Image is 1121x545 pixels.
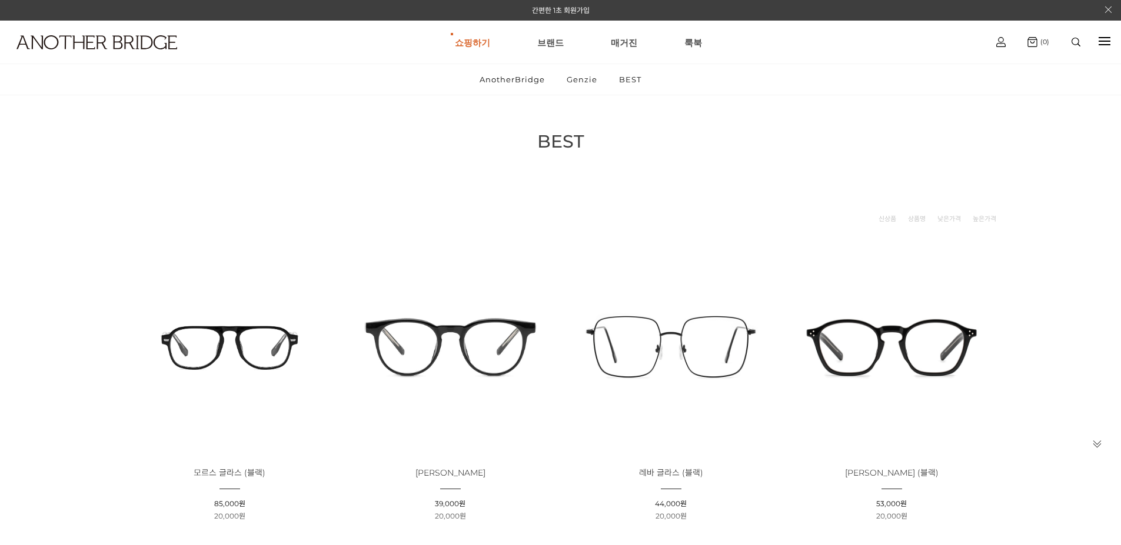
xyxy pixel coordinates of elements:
span: 레바 글라스 (블랙) [639,467,703,478]
a: Genzie [557,64,607,95]
img: search [1072,38,1080,46]
img: cart [1027,37,1037,47]
a: 모르스 글라스 (블랙) [194,469,265,477]
img: 레바 글라스 블랙 - 세련된 블랙 안경 제품 이미지 [565,239,777,452]
a: 룩북 [684,21,702,63]
img: 트렌토 글라스 - 모던한 디자인의 안경 이미지 [344,239,557,452]
a: 매거진 [611,21,637,63]
a: 신상품 [879,213,896,225]
a: logo [6,35,174,78]
a: 낮은가격 [937,213,961,225]
span: BEST [537,131,584,152]
a: BEST [609,64,651,95]
img: 모르스 글라스 블랙 - 블랙 컬러의 세련된 안경 이미지 [124,239,336,452]
img: 오세르 글라스 블랙 - 세련된 디자인의 안경 사진 [786,239,998,452]
span: 20,000원 [214,511,245,520]
a: 높은가격 [973,213,996,225]
span: 20,000원 [876,511,907,520]
span: 39,000원 [435,499,465,508]
a: [PERSON_NAME] (블랙) [845,469,939,477]
a: (0) [1027,37,1049,47]
span: [PERSON_NAME] [415,467,485,478]
span: 44,000원 [655,499,687,508]
span: 모르스 글라스 (블랙) [194,467,265,478]
span: 85,000원 [214,499,245,508]
img: logo [16,35,177,49]
span: 20,000원 [656,511,687,520]
a: [PERSON_NAME] [415,469,485,477]
span: 20,000원 [435,511,466,520]
span: (0) [1037,38,1049,46]
a: 브랜드 [537,21,564,63]
a: AnotherBridge [470,64,555,95]
a: 상품명 [908,213,926,225]
span: 53,000원 [876,499,907,508]
a: 쇼핑하기 [455,21,490,63]
a: 간편한 1초 회원가입 [532,6,590,15]
img: cart [996,37,1006,47]
a: 레바 글라스 (블랙) [639,469,703,477]
span: [PERSON_NAME] (블랙) [845,467,939,478]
